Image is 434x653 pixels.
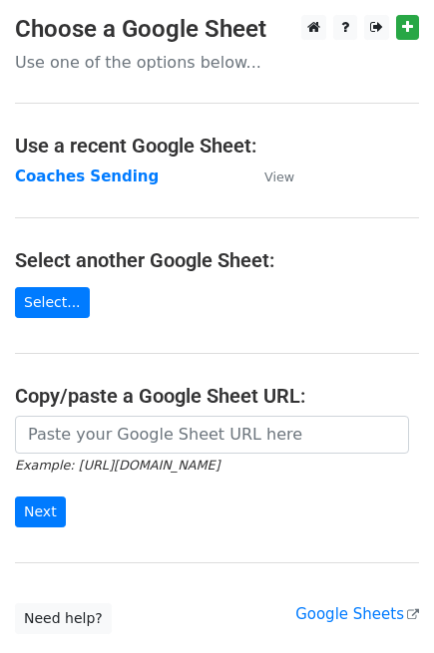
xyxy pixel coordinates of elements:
[15,384,419,408] h4: Copy/paste a Google Sheet URL:
[15,416,409,454] input: Paste your Google Sheet URL here
[15,52,419,73] p: Use one of the options below...
[15,458,219,473] small: Example: [URL][DOMAIN_NAME]
[15,15,419,44] h3: Choose a Google Sheet
[15,496,66,527] input: Next
[264,169,294,184] small: View
[244,167,294,185] a: View
[295,605,419,623] a: Google Sheets
[15,287,90,318] a: Select...
[15,134,419,158] h4: Use a recent Google Sheet:
[15,167,159,185] a: Coaches Sending
[15,248,419,272] h4: Select another Google Sheet:
[15,603,112,634] a: Need help?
